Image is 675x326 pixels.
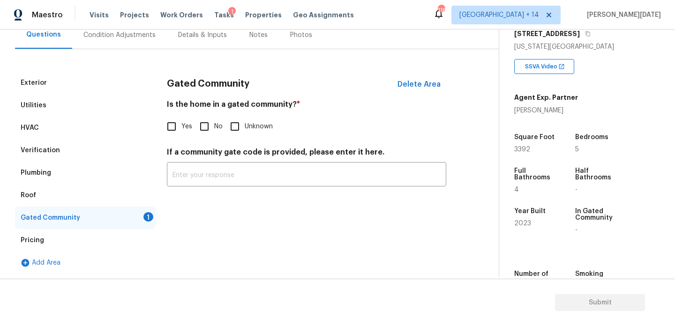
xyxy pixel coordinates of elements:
div: 116 [438,6,444,15]
button: Delete Area [392,74,446,94]
div: 1 [143,212,153,222]
h4: Is the home in a gated community? [167,100,446,113]
span: [PERSON_NAME][DATE] [583,10,661,20]
span: Projects [120,10,149,20]
span: 5 [575,146,579,153]
span: Tasks [214,12,234,18]
div: [US_STATE][GEOGRAPHIC_DATA] [514,42,660,52]
span: Properties [245,10,282,20]
div: SSVA Video [514,59,574,74]
span: [GEOGRAPHIC_DATA] + 14 [459,10,539,20]
h5: Year Built [514,208,546,215]
span: 2023 [514,220,531,227]
span: Maestro [32,10,63,20]
div: Utilities [21,101,46,110]
div: Photos [290,30,312,40]
div: [PERSON_NAME] [514,106,578,115]
span: SSVA Video [525,62,561,71]
span: Geo Assignments [293,10,354,20]
div: 1 [228,7,236,16]
div: HVAC [21,123,39,133]
div: Notes [249,30,268,40]
div: Roof [21,191,36,200]
div: Plumbing [21,168,51,178]
h4: If a community gate code is provided, please enter it here. [167,148,446,161]
h5: Bedrooms [575,134,608,141]
h3: Gated Community [167,79,249,89]
span: 3392 [514,146,530,153]
span: - [575,186,577,193]
div: Pricing [21,236,44,245]
span: 4 [514,186,519,193]
div: Exterior [21,78,47,88]
div: Details & Inputs [178,30,227,40]
h5: Number of Pets [514,271,557,284]
span: No [214,122,223,132]
span: Yes [181,122,192,132]
span: Delete Area [397,80,441,89]
input: Enter your response [167,164,446,186]
h5: Smoking [575,271,603,277]
h5: Agent Exp. Partner [514,93,578,102]
span: Work Orders [160,10,203,20]
img: Open In New Icon [558,63,565,70]
span: Unknown [245,122,273,132]
h5: In Gated Community [575,208,618,221]
div: Add Area [15,252,156,274]
div: Verification [21,146,60,155]
h5: Half Bathrooms [575,168,618,181]
span: Visits [90,10,109,20]
h5: Full Bathrooms [514,168,557,181]
span: - [575,227,577,233]
h5: [STREET_ADDRESS] [514,29,580,38]
div: Questions [26,30,61,39]
button: Copy Address [584,30,592,38]
h5: Square Foot [514,134,555,141]
div: Condition Adjustments [83,30,156,40]
div: Gated Community [21,213,80,222]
